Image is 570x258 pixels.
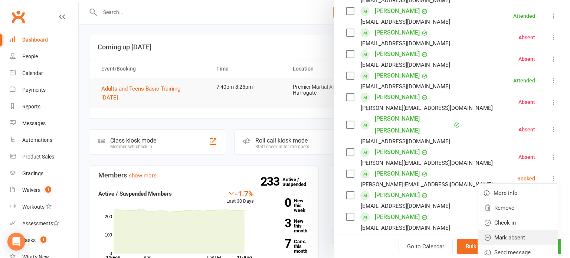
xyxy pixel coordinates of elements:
[375,189,420,201] a: [PERSON_NAME]
[10,232,78,249] a: Tasks 1
[518,99,535,105] div: Absent
[22,237,36,243] div: Tasks
[478,215,558,230] a: Check in
[22,53,38,59] div: People
[361,39,450,48] div: [EMAIL_ADDRESS][DOMAIN_NAME]
[22,70,43,76] div: Calendar
[361,158,493,168] div: [PERSON_NAME][EMAIL_ADDRESS][DOMAIN_NAME]
[375,146,420,158] a: [PERSON_NAME]
[518,154,535,160] div: Absent
[10,165,78,182] a: Gradings
[375,211,420,223] a: [PERSON_NAME]
[361,60,450,70] div: [EMAIL_ADDRESS][DOMAIN_NAME]
[361,103,493,113] div: [PERSON_NAME][EMAIL_ADDRESS][DOMAIN_NAME]
[22,221,59,226] div: Assessments
[361,201,450,211] div: [EMAIL_ADDRESS][DOMAIN_NAME]
[375,5,420,17] a: [PERSON_NAME]
[10,32,78,48] a: Dashboard
[375,113,452,137] a: [PERSON_NAME] [PERSON_NAME]
[478,186,558,200] a: More info
[22,37,48,43] div: Dashboard
[45,186,51,193] span: 1
[22,170,43,176] div: Gradings
[375,48,420,60] a: [PERSON_NAME]
[22,120,46,126] div: Messages
[40,236,46,243] span: 1
[361,180,493,189] div: [PERSON_NAME][EMAIL_ADDRESS][DOMAIN_NAME]
[494,189,518,197] span: More info
[10,199,78,215] a: Workouts
[10,82,78,98] a: Payments
[375,27,420,39] a: [PERSON_NAME]
[518,35,535,40] div: Absent
[10,182,78,199] a: Waivers 1
[10,65,78,82] a: Calendar
[375,233,452,257] a: [PERSON_NAME] [PERSON_NAME]
[361,223,450,233] div: [EMAIL_ADDRESS][DOMAIN_NAME]
[513,13,535,19] div: Attended
[457,239,521,254] button: Bulk add attendees
[10,132,78,148] a: Automations
[10,98,78,115] a: Reports
[375,70,420,82] a: [PERSON_NAME]
[10,148,78,165] a: Product Sales
[22,104,40,110] div: Reports
[361,82,450,91] div: [EMAIL_ADDRESS][DOMAIN_NAME]
[375,91,420,103] a: [PERSON_NAME]
[22,154,54,160] div: Product Sales
[10,115,78,132] a: Messages
[518,56,535,62] div: Absent
[22,204,45,210] div: Workouts
[22,87,46,93] div: Payments
[7,233,25,251] div: Open Intercom Messenger
[361,17,450,27] div: [EMAIL_ADDRESS][DOMAIN_NAME]
[22,137,52,143] div: Automations
[513,78,535,83] div: Attended
[9,7,27,26] a: Clubworx
[375,168,420,180] a: [PERSON_NAME]
[361,137,450,146] div: [EMAIL_ADDRESS][DOMAIN_NAME]
[22,187,40,193] div: Waivers
[10,215,78,232] a: Assessments
[399,239,453,254] a: Go to Calendar
[10,48,78,65] a: People
[518,127,535,132] div: Absent
[478,230,558,245] a: Mark absent
[517,176,535,181] div: Booked
[478,200,558,215] a: Remove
